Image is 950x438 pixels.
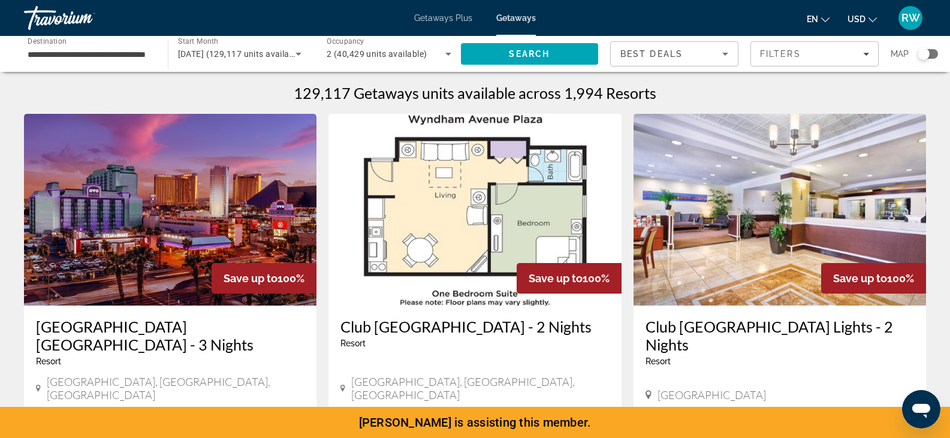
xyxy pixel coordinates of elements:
button: Change language [807,10,830,28]
span: Start Month [178,37,218,46]
a: Getaways Plus [414,13,472,23]
span: en [807,14,818,24]
span: [GEOGRAPHIC_DATA] [658,388,766,401]
span: Filters [760,49,801,59]
div: 100% [517,263,622,294]
span: Search [509,49,550,59]
span: Save up to [833,272,887,285]
button: Search [461,43,599,65]
span: USD [848,14,865,24]
span: [PERSON_NAME] is assisting this member. [359,415,592,430]
img: Club Wyndham Avenue Plaza - 2 Nights [328,114,621,306]
span: Resort [646,357,671,366]
a: [GEOGRAPHIC_DATA] [GEOGRAPHIC_DATA] - 3 Nights [36,318,304,354]
span: [DATE] (129,117 units available) [178,49,304,59]
span: Save up to [224,272,278,285]
img: OYO Hotel & Casino Las Vegas - 3 Nights [24,114,316,306]
div: 100% [212,263,316,294]
img: Club Wyndham Harbour Lights - 2 Nights [634,114,926,306]
span: Occupancy [327,37,364,46]
span: Save up to [529,272,583,285]
a: Travorium [24,2,144,34]
span: 2 (40,429 units available) [327,49,427,59]
iframe: Button to launch messaging window [902,390,940,428]
span: Best Deals [620,49,683,59]
button: User Menu [895,5,926,31]
div: 100% [821,263,926,294]
span: Resort [36,357,61,366]
span: RW [901,12,920,24]
a: Club [GEOGRAPHIC_DATA] - 2 Nights [340,318,609,336]
span: [GEOGRAPHIC_DATA], [GEOGRAPHIC_DATA], [GEOGRAPHIC_DATA] [351,375,610,401]
span: Destination [28,37,67,45]
span: [GEOGRAPHIC_DATA], [GEOGRAPHIC_DATA], [GEOGRAPHIC_DATA] [47,375,305,401]
h1: 129,117 Getaways units available across 1,994 Resorts [294,84,656,102]
button: Filters [750,41,879,67]
span: Map [891,46,909,62]
button: Change currency [848,10,877,28]
span: Resort [340,339,366,348]
mat-select: Sort by [620,47,728,61]
a: Club [GEOGRAPHIC_DATA] Lights - 2 Nights [646,318,914,354]
input: Select destination [28,47,152,62]
a: Getaways [496,13,536,23]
